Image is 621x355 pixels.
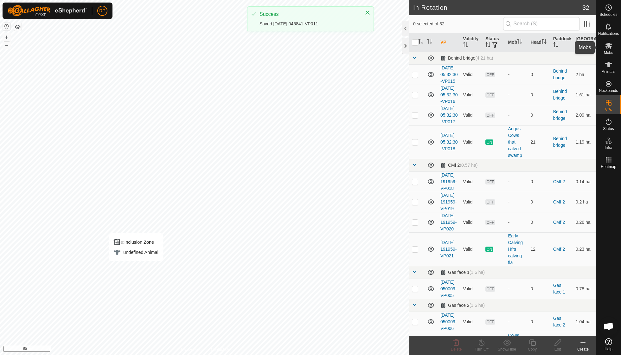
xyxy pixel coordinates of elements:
td: 0.78 ha [573,279,596,299]
td: Valid [460,105,483,125]
span: 32 [582,3,589,12]
td: Valid [460,212,483,232]
a: Privacy Policy [180,347,203,352]
p-sorticon: Activate to sort [463,43,468,48]
th: VP [438,33,460,52]
a: Behind bridge [553,109,567,121]
a: Contact Us [211,347,230,352]
span: OFF [485,220,495,225]
div: - [508,219,525,226]
span: OFF [485,113,495,118]
button: Reset Map [3,23,10,30]
span: OFF [485,286,495,292]
a: CMf 2 [553,220,565,225]
td: 0 [528,192,551,212]
td: Valid [460,192,483,212]
a: [DATE] 05:32:30-VP015 [440,65,458,84]
div: undefined Animal [113,248,158,256]
span: (4.21 ha) [475,55,493,61]
td: 21 [528,125,551,159]
span: (1.6 ha) [470,303,485,308]
span: Heatmap [601,165,616,169]
td: 0 [528,212,551,232]
td: Valid [460,125,483,159]
td: 0 [528,105,551,125]
p-sorticon: Activate to sort [427,40,432,45]
span: OFF [485,72,495,77]
td: 0 [528,85,551,105]
div: Edit [545,346,570,352]
td: 2.09 ha [573,105,596,125]
td: 0 [528,279,551,299]
td: 0.23 ha [573,232,596,266]
a: Behind bridge [553,68,567,80]
th: Paddock [551,33,573,52]
img: Gallagher Logo [8,5,87,16]
a: CMf 2 [553,247,565,252]
div: - [508,319,525,325]
td: 2 ha [573,64,596,85]
input: Search (S) [503,17,580,30]
a: [DATE] 050009-VP006 [440,313,457,331]
span: (1.6 ha) [470,270,485,275]
a: Behind bridge [553,89,567,100]
span: OFF [485,319,495,325]
td: 0.14 ha [573,171,596,192]
span: Notifications [598,32,619,35]
a: [DATE] 05:32:30-VP017 [440,106,458,124]
span: ON [485,139,493,145]
div: Inclusion Zone [113,238,158,246]
span: OFF [485,92,495,98]
h2: In Rotation [413,4,582,11]
span: Status [603,127,614,131]
button: – [3,42,10,49]
a: [DATE] 191959-VP020 [440,213,457,231]
td: 0.26 ha [573,212,596,232]
td: 0 [528,171,551,192]
span: Delete [451,347,462,352]
th: Mob [505,33,528,52]
th: [GEOGRAPHIC_DATA] Area [573,33,596,52]
span: Help [605,347,612,351]
a: Gas face 1 [553,283,565,294]
div: - [508,178,525,185]
div: - [508,92,525,98]
p-sorticon: Activate to sort [541,40,547,45]
div: Gas face 2 [440,303,485,308]
a: [DATE] 191959-VP018 [440,172,457,191]
div: Angus Cows that calved swamp [508,126,525,159]
button: Close [363,8,372,17]
th: Status [483,33,505,52]
p-sorticon: Activate to sort [553,43,558,48]
td: Valid [460,232,483,266]
td: Valid [460,171,483,192]
span: ON [485,247,493,252]
div: Gas face 1 [440,270,485,275]
td: Valid [460,85,483,105]
th: Head [528,33,551,52]
div: CMf 2 [440,163,477,168]
span: 0 selected of 32 [413,21,503,27]
span: OFF [485,199,495,205]
span: Infra [605,146,612,150]
td: 1.19 ha [573,125,596,159]
button: + [3,33,10,41]
span: (0.57 ha) [460,163,477,168]
a: [DATE] 050009-VP005 [440,280,457,298]
div: Saved [DATE] 045841-VP011 [259,21,358,27]
td: Valid [460,312,483,332]
div: Open chat [599,317,618,336]
div: Create [570,346,596,352]
a: Behind bridge [553,136,567,148]
div: Early Calving Hfrs calving fla [508,233,525,266]
button: Map Layers [14,23,22,31]
td: 12 [528,232,551,266]
div: Copy [520,346,545,352]
td: 1.61 ha [573,85,596,105]
span: Animals [602,70,615,74]
div: Behind bridge [440,55,493,61]
td: 0.2 ha [573,192,596,212]
div: - [508,199,525,205]
span: RP [99,8,105,14]
td: Valid [460,279,483,299]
